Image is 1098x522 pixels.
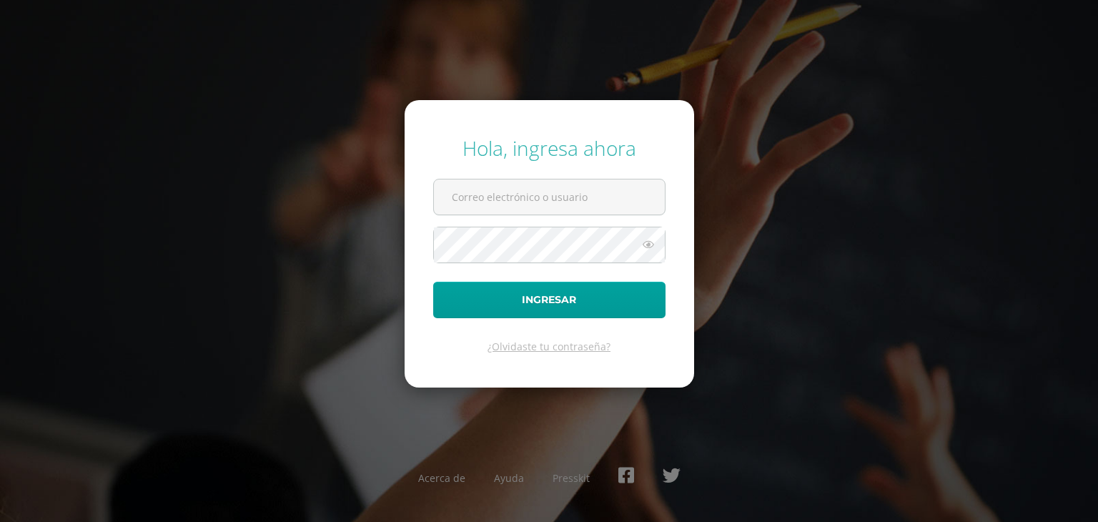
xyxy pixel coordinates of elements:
input: Correo electrónico o usuario [434,179,665,215]
a: Acerca de [418,471,465,485]
a: ¿Olvidaste tu contraseña? [488,340,610,353]
div: Hola, ingresa ahora [433,134,666,162]
button: Ingresar [433,282,666,318]
a: Presskit [553,471,590,485]
a: Ayuda [494,471,524,485]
